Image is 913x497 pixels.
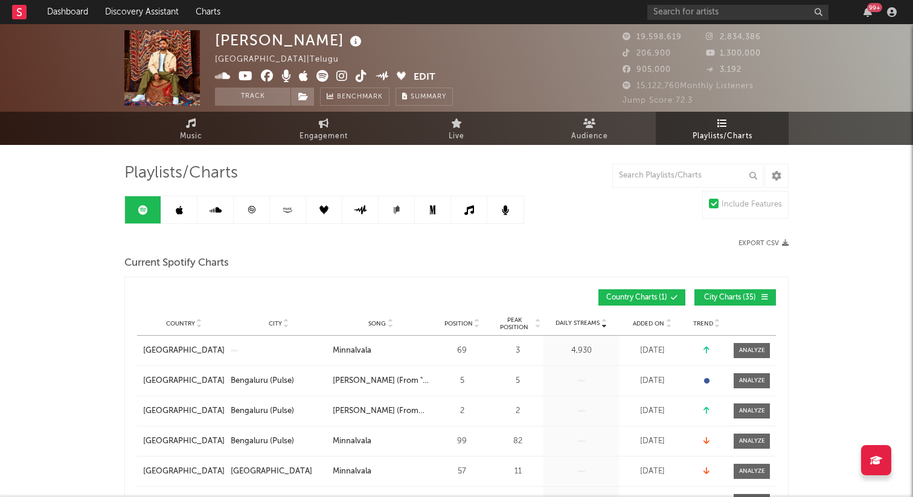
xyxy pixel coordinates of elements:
div: [DATE] [622,345,682,357]
a: Bengaluru (Pulse) [231,375,327,387]
span: 15,122,760 Monthly Listeners [623,82,754,90]
div: [DATE] [622,405,682,417]
button: Track [215,88,290,106]
button: Country Charts(1) [598,289,685,306]
a: Engagement [257,112,390,145]
span: Trend [693,320,713,327]
span: Jump Score: 72.3 [623,97,693,104]
div: 2 [435,405,489,417]
a: Minnalvala [333,466,429,478]
div: [GEOGRAPHIC_DATA] | Telugu [215,53,353,67]
a: Bengaluru (Pulse) [231,435,327,447]
div: [DATE] [622,375,682,387]
div: 69 [435,345,489,357]
a: Music [124,112,257,145]
span: 2,834,386 [706,33,761,41]
span: Current Spotify Charts [124,256,229,271]
button: Summary [396,88,453,106]
div: Minnalvala [333,345,371,357]
div: Bengaluru (Pulse) [231,405,294,417]
span: City [269,320,282,327]
button: 99+ [863,7,872,17]
span: 3,192 [706,66,742,74]
button: Export CSV [738,240,789,247]
a: [GEOGRAPHIC_DATA] [231,466,327,478]
span: 905,000 [623,66,671,74]
span: Country [166,320,195,327]
div: 3 [495,345,540,357]
span: Added On [633,320,664,327]
span: Music [180,129,202,144]
span: Playlists/Charts [693,129,752,144]
div: 11 [495,466,540,478]
div: Include Features [722,197,782,212]
span: City Charts ( 35 ) [702,294,758,301]
a: Minnalvala [333,435,429,447]
span: Audience [571,129,608,144]
div: 5 [435,375,489,387]
a: Bengaluru (Pulse) [231,405,327,417]
span: 206,900 [623,50,671,57]
input: Search for artists [647,5,828,20]
a: [PERSON_NAME] (From "BRAT") [333,405,429,417]
div: 4,930 [546,345,616,357]
span: Summary [411,94,446,100]
div: [DATE] [622,435,682,447]
div: Bengaluru (Pulse) [231,375,294,387]
button: City Charts(35) [694,289,776,306]
span: Peak Position [495,316,533,331]
a: [GEOGRAPHIC_DATA] [143,405,225,417]
a: Playlists/Charts [656,112,789,145]
a: [GEOGRAPHIC_DATA] [143,466,225,478]
div: 99 + [867,3,882,12]
a: Benchmark [320,88,389,106]
div: 99 [435,435,489,447]
span: Engagement [300,129,348,144]
span: 19,598,619 [623,33,682,41]
button: Edit [414,70,435,85]
a: [GEOGRAPHIC_DATA] [143,345,225,357]
span: 1,300,000 [706,50,761,57]
span: Country Charts ( 1 ) [606,294,667,301]
div: 5 [495,375,540,387]
a: Minnalvala [333,345,429,357]
a: [GEOGRAPHIC_DATA] [143,375,225,387]
a: Audience [523,112,656,145]
span: Playlists/Charts [124,166,238,181]
span: Position [444,320,473,327]
a: [GEOGRAPHIC_DATA] [143,435,225,447]
div: [GEOGRAPHIC_DATA] [231,466,312,478]
div: [DATE] [622,466,682,478]
span: Song [368,320,386,327]
div: 57 [435,466,489,478]
span: Live [449,129,464,144]
div: [PERSON_NAME] [215,30,365,50]
div: Bengaluru (Pulse) [231,435,294,447]
input: Search Playlists/Charts [612,164,763,188]
div: Minnalvala [333,466,371,478]
span: Daily Streams [556,319,600,328]
a: Live [390,112,523,145]
div: 82 [495,435,540,447]
div: Minnalvala [333,435,371,447]
div: 2 [495,405,540,417]
a: [PERSON_NAME] (From "[GEOGRAPHIC_DATA]") [333,375,429,387]
span: Benchmark [337,90,383,104]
